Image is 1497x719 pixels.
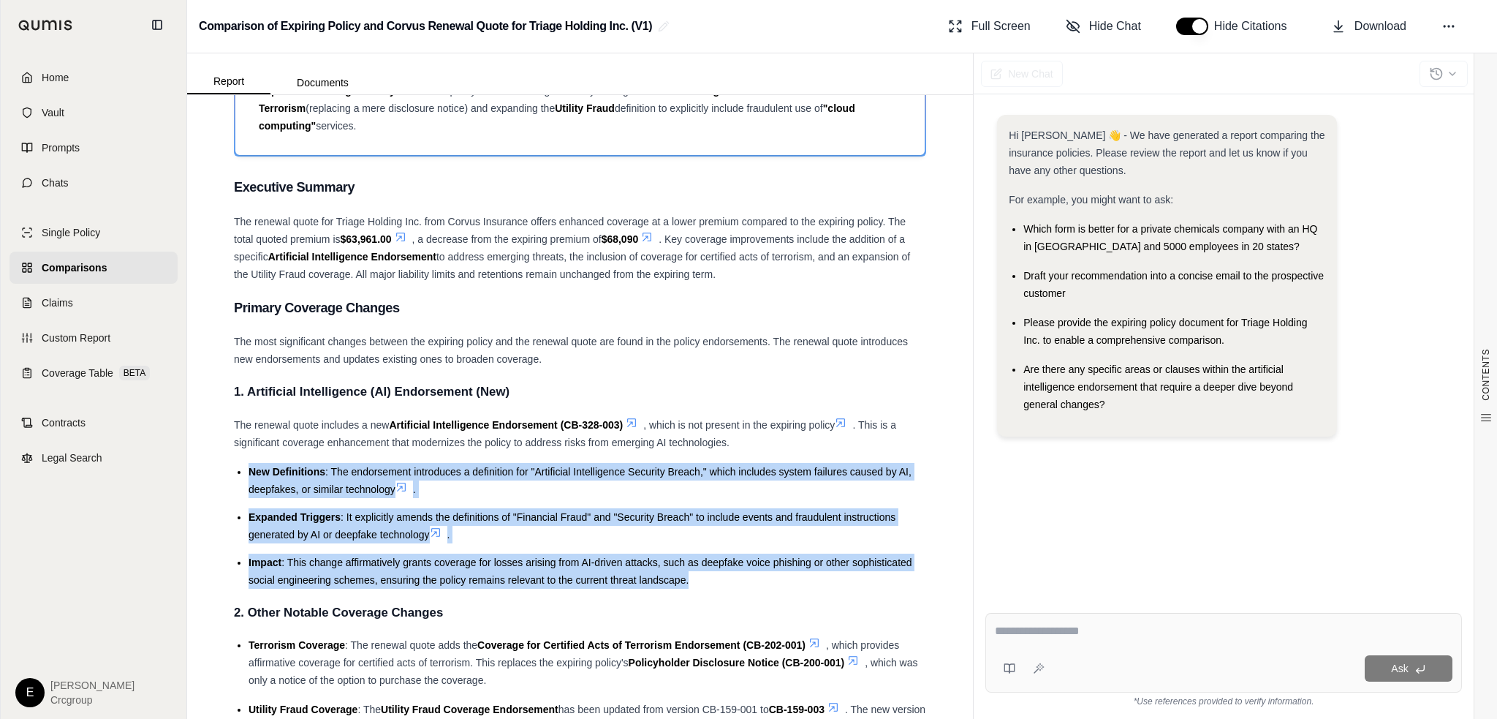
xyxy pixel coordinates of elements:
[234,251,910,280] span: to address emerging threats, the inclusion of coverage for certified acts of terrorism, and an ex...
[555,102,615,114] span: Utility Fraud
[629,657,845,669] span: Policyholder Disclosure Notice (CB-200-001)
[1009,194,1173,206] span: For example, you might want to ask:
[42,415,86,430] span: Contracts
[306,102,555,114] span: (replacing a mere disclosure notice) and expanding the
[42,105,64,120] span: Vault
[10,357,178,389] a: Coverage TableBETA
[249,557,281,568] span: Impact
[10,97,178,129] a: Vault
[42,366,113,380] span: Coverage Table
[10,217,178,249] a: Single Policy
[15,678,45,707] div: E
[42,225,100,240] span: Single Policy
[1023,364,1293,410] span: Are there any specific areas or clauses within the artificial intelligence endorsement that requi...
[42,260,107,275] span: Comparisons
[10,167,178,199] a: Chats
[268,251,436,263] strong: Artificial Intelligence Endorsement
[10,252,178,284] a: Comparisons
[345,639,477,651] span: : The renewal quote adds the
[10,61,178,94] a: Home
[1480,349,1492,401] span: CONTENTS
[985,693,1462,707] div: *Use references provided to verify information.
[971,18,1031,35] span: Full Screen
[234,419,896,448] span: . This is a significant coverage enhancement that modernizes the policy to address risks from eme...
[1325,12,1412,41] button: Download
[1354,18,1406,35] span: Download
[119,366,150,380] span: BETA
[249,639,345,651] span: Terrorism Coverage
[234,233,905,263] span: . Key coverage improvements include the addition of a specific
[249,466,912,495] span: : The endorsement introduces a definition for "Artificial Intelligence Security Breach," which in...
[558,704,769,715] span: has been updated from version CB-159-001 to
[234,336,908,365] span: The most significant changes between the expiring policy and the renewal quote are found in the p...
[42,140,80,155] span: Prompts
[447,529,450,541] span: .
[10,407,178,439] a: Contracts
[199,13,652,39] h2: Comparison of Expiring Policy and Corvus Renewal Quote for Triage Holding Inc. (V1)
[1089,18,1141,35] span: Hide Chat
[42,451,102,465] span: Legal Search
[341,233,392,245] strong: $63,961.00
[10,287,178,319] a: Claims
[270,71,375,94] button: Documents
[234,419,389,431] span: The renewal quote includes a new
[10,132,178,164] a: Prompts
[234,380,926,404] h4: 1. Artificial Intelligence (AI) Endorsement (New)
[10,322,178,354] a: Custom Report
[1023,270,1324,299] span: Draft your recommendation into a concise email to the prospective customer
[1009,129,1324,176] span: Hi [PERSON_NAME] 👋 - We have generated a report comparing the insurance policies. Please review t...
[234,601,926,625] h4: 2. Other Notable Coverage Changes
[234,174,926,200] h3: Executive Summary
[769,704,825,715] span: CB-159-003
[1023,223,1317,252] span: Which form is better for a private chemicals company with an HQ in [GEOGRAPHIC_DATA] and 5000 emp...
[389,419,623,431] strong: Artificial Intelligence Endorsement (CB-328-003)
[50,693,134,707] span: Crcgroup
[316,120,356,132] span: services.
[249,511,341,523] span: Expanded Triggers
[942,12,1036,41] button: Full Screen
[643,419,835,431] span: , which is not present in the expiring policy
[42,331,110,345] span: Custom Report
[615,102,823,114] span: definition to explicitly include fraudulent use of
[1023,317,1307,346] span: Please provide the expiring policy document for Triage Holding Inc. to enable a comprehensive com...
[50,678,134,693] span: [PERSON_NAME]
[234,216,906,245] span: The renewal quote for Triage Holding Inc. from Corvus Insurance offers enhanced coverage at a low...
[1365,655,1452,682] button: Ask
[357,704,381,715] span: : The
[413,483,416,495] span: .
[234,295,926,321] h3: Primary Coverage Changes
[42,176,69,190] span: Chats
[145,13,169,37] button: Collapse sidebar
[249,466,325,478] span: New Definitions
[1214,18,1296,35] span: Hide Citations
[10,442,178,474] a: Legal Search
[477,639,806,651] span: Coverage for Certified Acts of Terrorism Endorsement (CB-202-001)
[1060,12,1147,41] button: Hide Chat
[249,704,357,715] span: Utility Fraud Coverage
[602,233,639,245] strong: $68,090
[381,704,558,715] span: Utility Fraud Coverage Endorsement
[42,70,69,85] span: Home
[249,557,912,586] span: : This change affirmatively grants coverage for losses arising from AI-driven attacks, such as de...
[42,295,73,310] span: Claims
[1391,663,1408,674] span: Ask
[412,233,602,245] span: , a decrease from the expiring premium of
[249,511,895,541] span: : It explicitly amends the definitions of "Financial Fraud" and "Security Breach" to include even...
[18,20,73,31] img: Qumis Logo
[187,69,270,94] button: Report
